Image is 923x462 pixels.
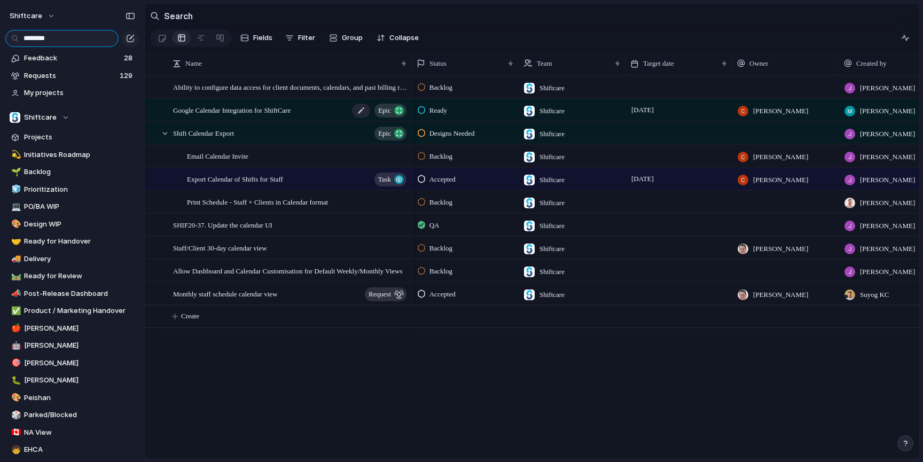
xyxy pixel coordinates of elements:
span: [PERSON_NAME] [860,221,915,231]
span: Backlog [429,243,452,254]
div: 🎲 [11,409,19,421]
a: 🍎[PERSON_NAME] [5,320,139,336]
button: Epic [374,104,406,118]
button: 🌱 [10,167,20,177]
span: Shiftcare [539,289,565,300]
div: 🐛[PERSON_NAME] [5,372,139,388]
span: Shiftcare [539,267,565,277]
span: Target date [643,58,674,69]
div: 💫 [11,148,19,161]
span: Group [342,33,363,43]
button: Shiftcare [5,109,139,126]
span: Peishan [24,393,135,403]
span: Accepted [429,289,456,300]
a: 🎲Parked/Blocked [5,407,139,423]
button: 💻 [10,201,20,212]
div: 🧊 [11,183,19,195]
div: 💻 [11,201,19,213]
span: Create [181,311,199,322]
button: 🎨 [10,219,20,230]
span: Shiftcare [539,221,565,231]
button: 🧒 [10,444,20,455]
span: [PERSON_NAME] [753,244,808,254]
span: Collapse [389,33,419,43]
div: 🚚 [11,253,19,265]
button: 🎲 [10,410,20,420]
span: Shift Calendar Export [173,127,234,139]
span: Parked/Blocked [24,410,135,420]
span: Name [185,58,202,69]
span: [PERSON_NAME] [753,289,808,300]
span: Export Calendar of Shifts for Staff [187,173,283,185]
span: Email Calendar Invite [187,150,248,162]
button: 🧊 [10,184,20,195]
button: 🍎 [10,323,20,334]
div: 📣Post-Release Dashboard [5,286,139,302]
a: 🇨🇦NA View [5,425,139,441]
div: 🧒 [11,444,19,456]
div: 💻PO/BA WIP [5,199,139,215]
span: Shiftcare [539,198,565,208]
span: [PERSON_NAME] [24,375,135,386]
span: [PERSON_NAME] [753,175,808,185]
span: Backlog [429,266,452,277]
span: 28 [124,53,135,64]
span: Projects [24,132,135,143]
button: 🎨 [10,393,20,403]
a: 🎯[PERSON_NAME] [5,355,139,371]
span: NA View [24,427,135,438]
div: ✅Product / Marketing Handover [5,303,139,319]
div: 💫Initiatives Roadmap [5,147,139,163]
span: Backlog [429,197,452,208]
span: Shiftcare [539,152,565,162]
button: Collapse [372,29,423,46]
span: Ready for Review [24,271,135,281]
span: Delivery [24,254,135,264]
a: 🧊Prioritization [5,182,139,198]
span: [PERSON_NAME] [24,323,135,334]
span: Created by [856,58,887,69]
span: Designs Needed [429,128,475,139]
span: Filter [298,33,315,43]
span: [PERSON_NAME] [860,106,915,116]
div: 🚚Delivery [5,251,139,267]
div: 🇨🇦 [11,426,19,438]
a: 🛤️Ready for Review [5,268,139,284]
span: Suyog KC [860,289,889,300]
div: 🌱Backlog [5,164,139,180]
span: Backlog [429,151,452,162]
span: PO/BA WIP [24,201,135,212]
button: 🚚 [10,254,20,264]
span: [DATE] [629,173,656,185]
span: [PERSON_NAME] [860,83,915,93]
span: Staff/Client 30-day calendar view [173,241,267,254]
span: [PERSON_NAME] [860,267,915,277]
a: Requests129 [5,68,139,84]
span: Shiftcare [539,175,565,185]
span: My projects [24,88,135,98]
button: 🇨🇦 [10,427,20,438]
div: 🍎 [11,322,19,334]
span: Shiftcare [24,112,57,123]
span: 129 [120,71,135,81]
div: 🎨 [11,391,19,404]
span: [PERSON_NAME] [753,152,808,162]
div: 🐛 [11,374,19,387]
span: Team [537,58,552,69]
span: Shiftcare [539,244,565,254]
a: 🎨Design WIP [5,216,139,232]
span: Ability to configure data access for client documents, calendars, and past billing reports [173,81,408,93]
span: Print Schedule - Staff + Clients in Calendar format [187,195,328,208]
a: 🤝Ready for Handover [5,233,139,249]
div: 📣 [11,287,19,300]
button: 📣 [10,288,20,299]
button: Fields [236,29,277,46]
span: Prioritization [24,184,135,195]
h2: Search [164,10,193,22]
div: 🌱 [11,166,19,178]
button: 🎯 [10,358,20,369]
